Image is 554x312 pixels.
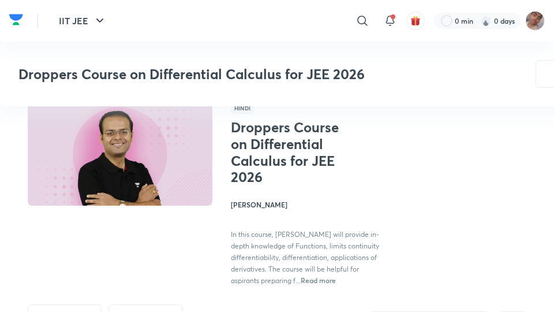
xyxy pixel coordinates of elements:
span: Hindi [231,102,254,114]
img: Rahul 2026 [525,11,545,31]
h1: Droppers Course on Differential Calculus for JEE 2026 [231,119,346,185]
h4: [PERSON_NAME] [231,199,388,210]
h3: Droppers Course on Differential Calculus for JEE 2026 [18,66,470,83]
img: Thumbnail [26,101,214,207]
img: streak [480,15,492,27]
img: avatar [410,16,421,26]
button: IIT JEE [52,9,114,32]
img: Company Logo [9,11,23,28]
span: Read more [301,276,336,285]
span: In this course, [PERSON_NAME] will provide in-depth knowledge of Functions, limits continuity dif... [231,230,379,285]
button: avatar [406,12,425,30]
a: Company Logo [9,11,23,31]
